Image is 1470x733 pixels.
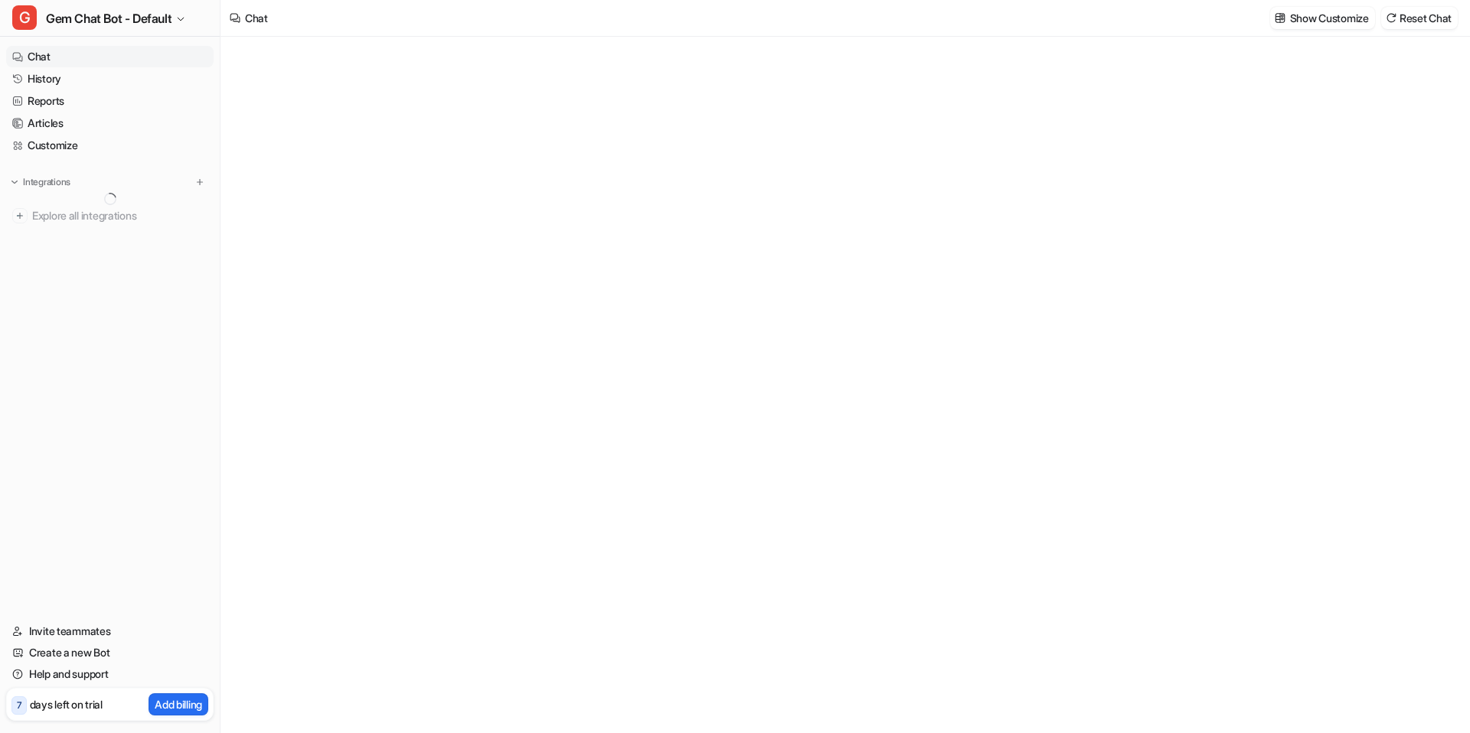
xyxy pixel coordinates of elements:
[6,68,214,90] a: History
[149,693,208,715] button: Add billing
[1290,10,1369,26] p: Show Customize
[6,112,214,134] a: Articles
[12,5,37,30] span: G
[32,204,207,228] span: Explore all integrations
[194,177,205,187] img: menu_add.svg
[12,208,28,223] img: explore all integrations
[6,621,214,642] a: Invite teammates
[6,46,214,67] a: Chat
[1270,7,1375,29] button: Show Customize
[46,8,171,29] span: Gem Chat Bot - Default
[6,642,214,663] a: Create a new Bot
[9,177,20,187] img: expand menu
[6,174,75,190] button: Integrations
[1381,7,1458,29] button: Reset Chat
[155,696,202,712] p: Add billing
[1386,12,1396,24] img: reset
[6,205,214,226] a: Explore all integrations
[23,176,70,188] p: Integrations
[245,10,268,26] div: Chat
[17,699,21,712] p: 7
[6,135,214,156] a: Customize
[30,696,103,712] p: days left on trial
[6,90,214,112] a: Reports
[1275,12,1285,24] img: customize
[6,663,214,685] a: Help and support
